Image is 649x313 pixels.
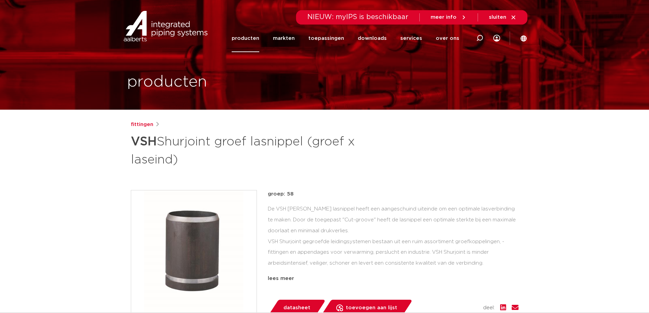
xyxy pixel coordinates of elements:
nav: Menu [232,25,459,52]
span: sluiten [489,15,506,20]
div: De VSH [PERSON_NAME] lasnippel heeft een aangeschuind uiteinde om een optimale lasverbinding te m... [268,204,519,272]
a: downloads [358,25,387,52]
a: over ons [436,25,459,52]
h1: Shurjoint groef lasnippel (groef x laseind) [131,131,387,168]
div: my IPS [493,25,500,52]
li: VSH Shurjoint is ideaal te combineren met andere VSH-systemen zoals VSH XPress, VSH SudoPress en ... [273,271,519,293]
a: services [400,25,422,52]
span: NIEUW: myIPS is beschikbaar [307,14,408,20]
a: markten [273,25,295,52]
span: deel: [483,304,495,312]
strong: VSH [131,136,157,148]
a: meer info [431,14,467,20]
a: fittingen [131,121,153,129]
a: producten [232,25,259,52]
p: groep: 58 [268,190,519,198]
a: toepassingen [308,25,344,52]
div: lees meer [268,275,519,283]
span: meer info [431,15,457,20]
h1: producten [127,71,207,93]
a: sluiten [489,14,516,20]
